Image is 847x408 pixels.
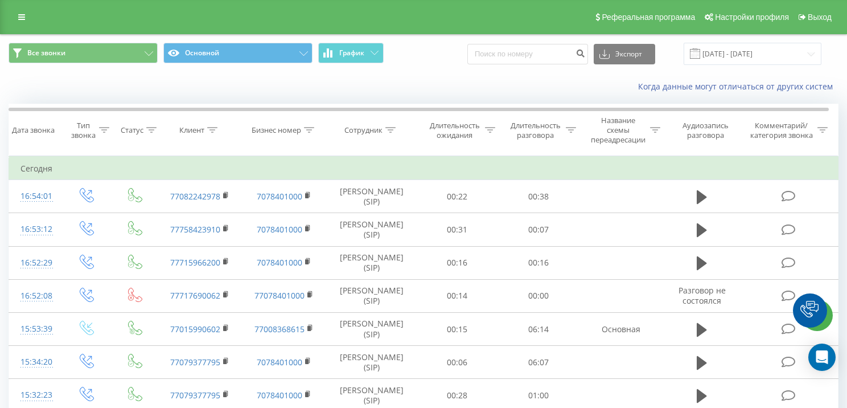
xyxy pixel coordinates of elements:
[579,313,663,346] td: Основная
[252,125,301,135] div: Бизнес номер
[498,313,579,346] td: 06:14
[498,279,579,312] td: 00:00
[20,185,50,207] div: 16:54:01
[170,191,220,202] a: 77082242978
[589,116,647,145] div: Название схемы переадресации
[27,48,65,58] span: Все звонки
[326,246,417,279] td: [PERSON_NAME] (SIP)
[498,246,579,279] td: 00:16
[170,290,220,301] a: 77717690062
[257,224,302,235] a: 7078401000
[638,81,838,92] a: Когда данные могут отличаться от других систем
[498,213,579,246] td: 00:07
[170,324,220,334] a: 77015990602
[9,157,838,180] td: Сегодня
[602,13,695,22] span: Реферальная программа
[679,285,726,306] span: Разговор не состоялся
[594,44,655,64] button: Экспорт
[326,180,417,213] td: [PERSON_NAME] (SIP)
[71,121,96,140] div: Тип звонка
[326,213,417,246] td: [PERSON_NAME] (SIP)
[163,43,313,63] button: Основной
[257,257,302,268] a: 7078401000
[170,224,220,235] a: 77758423910
[326,346,417,379] td: [PERSON_NAME] (SIP)
[257,390,302,401] a: 7078401000
[498,346,579,379] td: 06:07
[326,313,417,346] td: [PERSON_NAME] (SIP)
[326,279,417,312] td: [PERSON_NAME] (SIP)
[673,121,738,140] div: Аудиозапись разговора
[9,43,158,63] button: Все звонки
[170,257,220,268] a: 77715966200
[508,121,563,140] div: Длительность разговора
[20,252,50,274] div: 16:52:29
[417,313,497,346] td: 00:15
[339,49,364,57] span: График
[20,351,50,373] div: 15:34:20
[427,121,482,140] div: Длительность ожидания
[12,125,55,135] div: Дата звонка
[254,290,305,301] a: 77078401000
[170,357,220,368] a: 77079377795
[257,191,302,202] a: 7078401000
[254,324,305,334] a: 77008368615
[20,218,50,240] div: 16:53:12
[417,346,497,379] td: 00:06
[748,121,815,140] div: Комментарий/категория звонка
[808,344,836,371] div: Open Intercom Messenger
[170,390,220,401] a: 77079377795
[20,318,50,340] div: 15:53:39
[257,357,302,368] a: 7078401000
[20,285,50,307] div: 16:52:08
[417,213,497,246] td: 00:31
[417,279,497,312] td: 00:14
[121,125,143,135] div: Статус
[808,13,832,22] span: Выход
[417,246,497,279] td: 00:16
[179,125,204,135] div: Клиент
[20,384,50,406] div: 15:32:23
[318,43,384,63] button: График
[715,13,789,22] span: Настройки профиля
[417,180,497,213] td: 00:22
[467,44,588,64] input: Поиск по номеру
[498,180,579,213] td: 00:38
[344,125,383,135] div: Сотрудник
